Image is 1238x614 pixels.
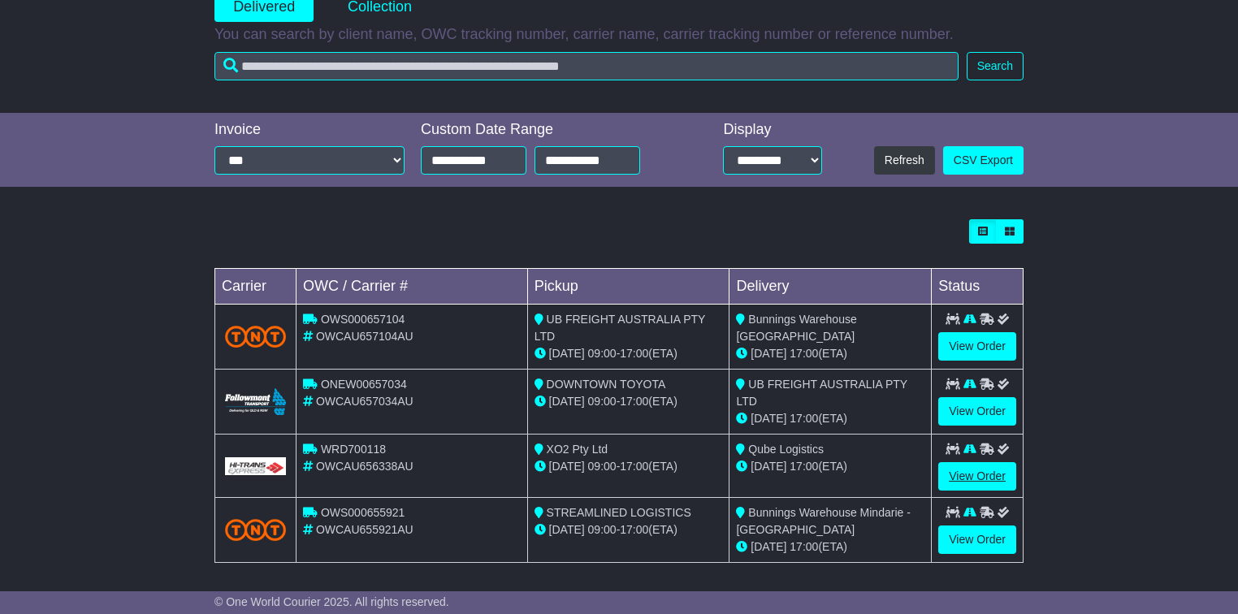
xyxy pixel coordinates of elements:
[321,443,386,456] span: WRD700118
[316,523,413,536] span: OWCAU655921AU
[225,326,286,348] img: TNT_Domestic.png
[790,412,818,425] span: 17:00
[549,347,585,360] span: [DATE]
[547,378,666,391] span: DOWNTOWN TOYOTA
[790,347,818,360] span: 17:00
[214,121,405,139] div: Invoice
[751,460,786,473] span: [DATE]
[874,146,935,175] button: Refresh
[547,506,691,519] span: STREAMLINED LOGISTICS
[215,269,297,305] td: Carrier
[729,269,932,305] td: Delivery
[736,458,924,475] div: (ETA)
[790,540,818,553] span: 17:00
[736,345,924,362] div: (ETA)
[535,313,705,343] span: UB FREIGHT AUSTRALIA PTY LTD
[535,393,723,410] div: - (ETA)
[588,523,617,536] span: 09:00
[938,462,1016,491] a: View Order
[620,347,648,360] span: 17:00
[588,347,617,360] span: 09:00
[547,443,608,456] span: XO2 Pty Ltd
[316,395,413,408] span: OWCAU657034AU
[932,269,1024,305] td: Status
[225,457,286,475] img: GetCarrierServiceLogo
[736,378,907,408] span: UB FREIGHT AUSTRALIA PTY LTD
[736,313,856,343] span: Bunnings Warehouse [GEOGRAPHIC_DATA]
[967,52,1024,80] button: Search
[549,460,585,473] span: [DATE]
[620,395,648,408] span: 17:00
[751,540,786,553] span: [DATE]
[938,332,1016,361] a: View Order
[549,395,585,408] span: [DATE]
[225,519,286,541] img: TNT_Domestic.png
[736,506,910,536] span: Bunnings Warehouse Mindarie - [GEOGRAPHIC_DATA]
[214,26,1024,44] p: You can search by client name, OWC tracking number, carrier name, carrier tracking number or refe...
[736,538,924,556] div: (ETA)
[316,330,413,343] span: OWCAU657104AU
[297,269,528,305] td: OWC / Carrier #
[225,388,286,415] img: Followmont_Transport.png
[535,458,723,475] div: - (ETA)
[620,460,648,473] span: 17:00
[588,395,617,408] span: 09:00
[938,525,1016,554] a: View Order
[736,410,924,427] div: (ETA)
[943,146,1024,175] a: CSV Export
[748,443,824,456] span: Qube Logistics
[421,121,680,139] div: Custom Date Range
[214,595,449,608] span: © One World Courier 2025. All rights reserved.
[938,397,1016,426] a: View Order
[535,521,723,538] div: - (ETA)
[321,378,407,391] span: ONEW00657034
[527,269,729,305] td: Pickup
[588,460,617,473] span: 09:00
[790,460,818,473] span: 17:00
[316,460,413,473] span: OWCAU656338AU
[751,412,786,425] span: [DATE]
[723,121,822,139] div: Display
[321,313,405,326] span: OWS000657104
[620,523,648,536] span: 17:00
[535,345,723,362] div: - (ETA)
[549,523,585,536] span: [DATE]
[321,506,405,519] span: OWS000655921
[751,347,786,360] span: [DATE]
